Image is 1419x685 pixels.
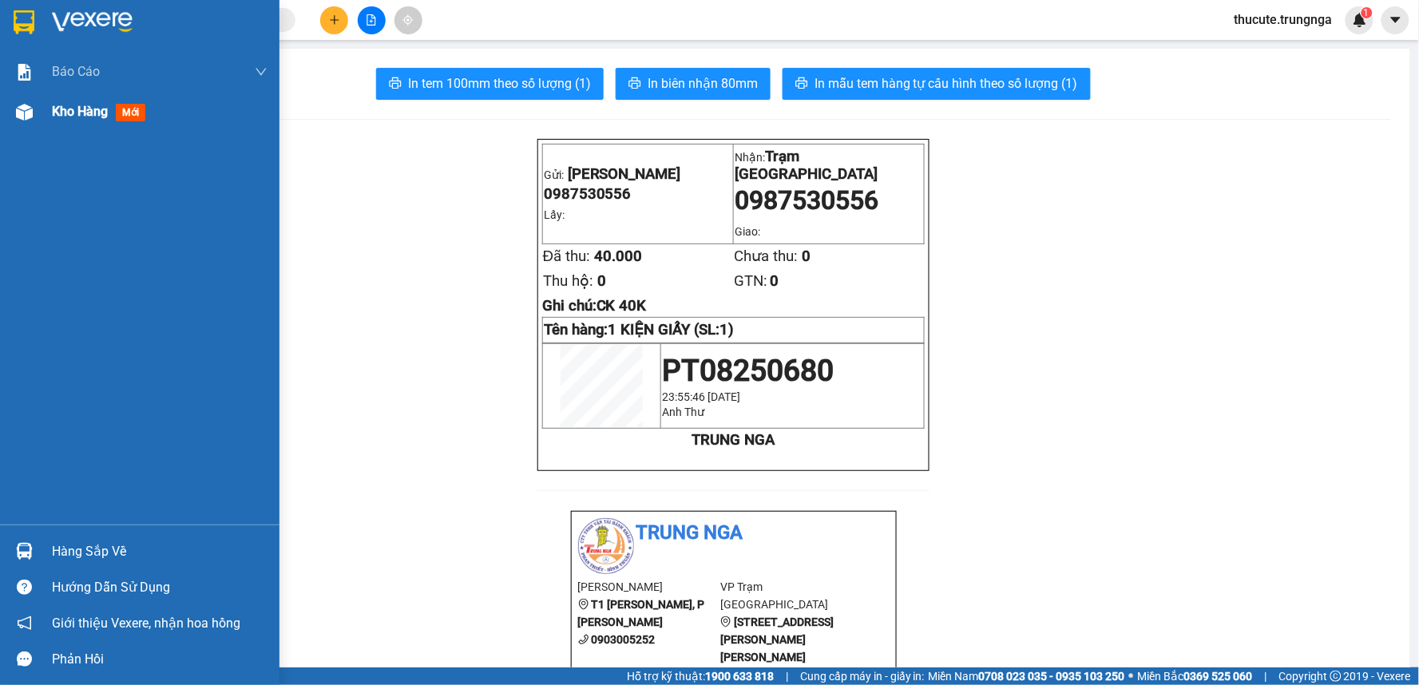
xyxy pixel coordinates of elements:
[16,543,33,560] img: warehouse-icon
[116,104,145,121] span: mới
[358,6,386,34] button: file-add
[544,321,735,339] strong: Tên hàng:
[815,73,1078,93] span: In mẫu tem hàng tự cấu hình theo số lượng (1)
[734,272,767,290] span: GTN:
[628,77,641,92] span: printer
[366,14,377,26] span: file-add
[795,77,808,92] span: printer
[17,651,32,667] span: message
[1330,671,1342,682] span: copyright
[8,8,64,64] img: logo.jpg
[720,616,731,628] span: environment
[597,272,606,290] span: 0
[52,647,268,671] div: Phản hồi
[8,89,19,100] span: environment
[735,225,760,238] span: Giao:
[705,670,774,683] strong: 1900 633 818
[1389,13,1403,27] span: caret-down
[8,8,232,38] li: Trung Nga
[929,667,1125,685] span: Miền Nam
[544,165,732,183] p: Gửi:
[544,208,565,221] span: Lấy:
[1265,667,1267,685] span: |
[1353,13,1367,27] img: icon-new-feature
[786,667,788,685] span: |
[662,390,740,403] span: 23:55:46 [DATE]
[648,73,758,93] span: In biên nhận 80mm
[578,518,634,574] img: logo.jpg
[720,616,834,663] b: [STREET_ADDRESS][PERSON_NAME][PERSON_NAME]
[408,73,591,93] span: In tem 100mm theo số lượng (1)
[592,633,656,646] b: 0903005252
[1222,10,1346,30] span: thucute.trungnga
[568,165,681,183] span: [PERSON_NAME]
[578,518,890,548] li: Trung Nga
[8,68,110,85] li: [PERSON_NAME]
[578,598,705,628] b: T1 [PERSON_NAME], P [PERSON_NAME]
[627,667,774,685] span: Hỗ trợ kỹ thuật:
[735,185,878,216] span: 0987530556
[389,77,402,92] span: printer
[52,104,108,119] span: Kho hàng
[543,247,590,265] span: Đã thu:
[608,321,735,339] span: 1 KIỆN GIẤY (SL:
[1381,6,1409,34] button: caret-down
[720,321,735,339] span: 1)
[52,61,100,81] span: Báo cáo
[1129,673,1134,679] span: ⚪️
[255,65,268,78] span: down
[394,6,422,34] button: aim
[1138,667,1253,685] span: Miền Bắc
[543,272,593,290] span: Thu hộ:
[802,247,811,265] span: 0
[662,353,834,388] span: PT08250680
[14,10,34,34] img: logo-vxr
[616,68,771,100] button: printerIn biên nhận 80mm
[735,148,878,183] span: Trạm [GEOGRAPHIC_DATA]
[402,14,414,26] span: aim
[1362,7,1373,18] sup: 1
[1184,670,1253,683] strong: 0369 525 060
[376,68,604,100] button: printerIn tem 100mm theo số lượng (1)
[320,6,348,34] button: plus
[734,247,798,265] span: Chưa thu:
[979,670,1125,683] strong: 0708 023 035 - 0935 103 250
[329,14,340,26] span: plus
[52,613,240,633] span: Giới thiệu Vexere, nhận hoa hồng
[16,64,33,81] img: solution-icon
[720,578,863,613] li: VP Trạm [GEOGRAPHIC_DATA]
[52,540,268,564] div: Hàng sắp về
[8,88,105,136] b: T1 [PERSON_NAME], P [PERSON_NAME]
[542,297,647,315] span: Ghi chú:
[17,580,32,595] span: question-circle
[17,616,32,631] span: notification
[770,272,779,290] span: 0
[544,185,632,203] span: 0987530556
[597,297,647,315] span: CK 40K
[16,104,33,121] img: warehouse-icon
[594,247,642,265] span: 40.000
[578,599,589,610] span: environment
[110,68,212,121] li: VP Trạm [GEOGRAPHIC_DATA]
[783,68,1091,100] button: printerIn mẫu tem hàng tự cấu hình theo số lượng (1)
[52,576,268,600] div: Hướng dẫn sử dụng
[692,431,775,449] strong: TRUNG NGA
[735,148,923,183] p: Nhận:
[578,634,589,645] span: phone
[662,406,704,418] span: Anh Thư
[800,667,925,685] span: Cung cấp máy in - giấy in:
[1364,7,1369,18] span: 1
[578,578,721,596] li: [PERSON_NAME]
